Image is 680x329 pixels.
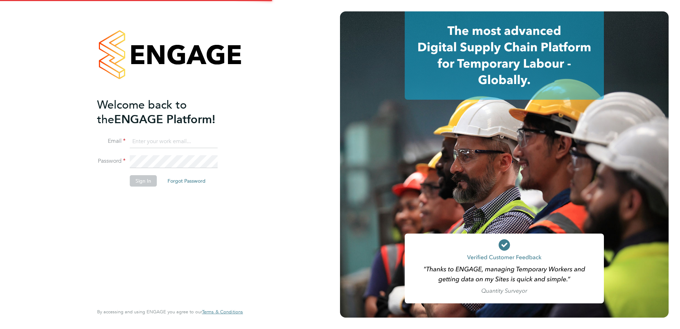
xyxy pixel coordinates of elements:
input: Enter your work email... [130,135,218,148]
a: Terms & Conditions [202,309,243,315]
h2: ENGAGE Platform! [97,98,236,127]
span: By accessing and using ENGAGE you agree to our [97,309,243,315]
span: Welcome back to the [97,98,187,126]
button: Sign In [130,175,157,187]
button: Forgot Password [162,175,211,187]
label: Email [97,137,126,145]
label: Password [97,157,126,165]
